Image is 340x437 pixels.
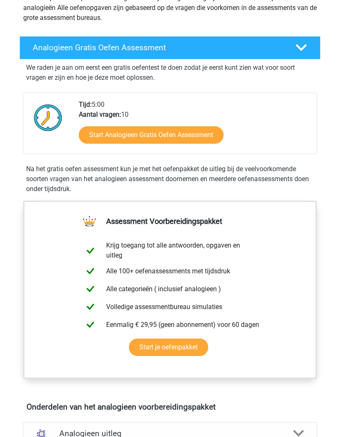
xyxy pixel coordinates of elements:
a: Analogieen Gratis Oefen Assessment [16,36,324,59]
div: 5:00 10 [73,100,316,154]
img: Klok [30,100,66,136]
a: Start Analogieen Gratis Oefen Assessment [79,126,223,144]
p: We raden je aan om eerst een gratis oefentest te doen zodat je eerst kunt zien wat voor soort vra... [26,63,314,83]
h4: Onderdelen van het analogieen voorbereidingspakket [27,402,313,412]
b: Tijd: [79,101,92,108]
a: Start je oefenpakket [129,339,208,356]
b: Aantal vragen: [79,110,121,118]
h4: Analogieen Gratis Oefen Assessment [33,43,283,52]
div: Na het gratis oefen assessment kun je met het oefenpakket de uitleg bij de veelvoorkomende soorte... [23,164,317,194]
